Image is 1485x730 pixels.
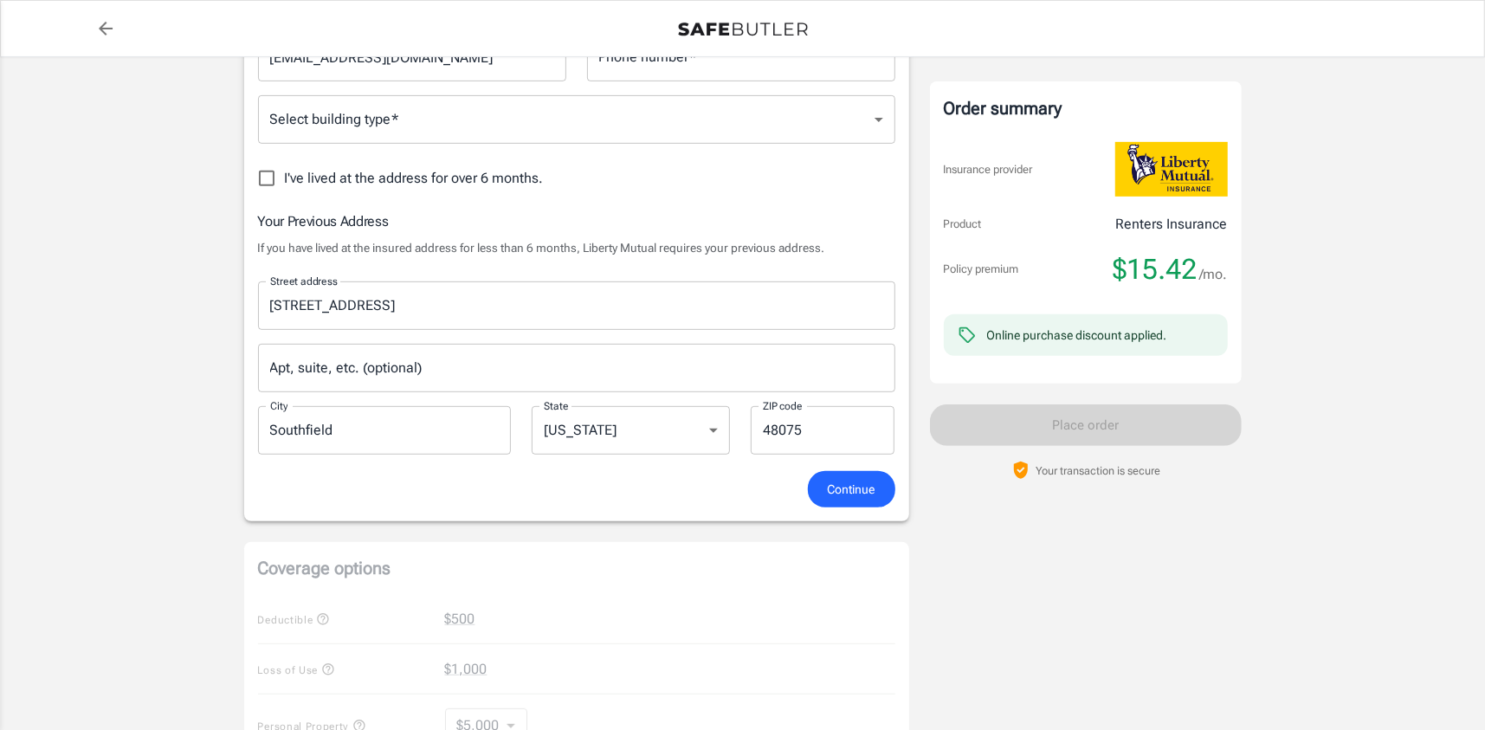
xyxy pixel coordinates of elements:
p: If you have lived at the insured address for less than 6 months, Liberty Mutual requires your pre... [258,239,895,256]
label: ZIP code [763,398,803,413]
p: Your transaction is secure [1036,462,1161,479]
span: Continue [828,479,875,501]
p: Insurance provider [944,161,1033,178]
input: Enter email [258,33,566,81]
p: Product [944,216,982,233]
h6: Your Previous Address [258,210,895,232]
label: City [270,398,287,413]
span: $15.42 [1114,252,1198,287]
div: Online purchase discount applied. [987,326,1167,344]
button: Continue [808,471,895,508]
label: Street address [270,274,338,288]
img: Liberty Mutual [1115,142,1228,197]
label: State [544,398,569,413]
img: Back to quotes [678,23,808,36]
p: Policy premium [944,261,1019,278]
input: Enter number [587,33,895,81]
a: back to quotes [88,11,123,46]
span: /mo. [1200,262,1228,287]
div: Order summary [944,95,1228,121]
p: Renters Insurance [1116,214,1228,235]
span: I've lived at the address for over 6 months. [285,168,544,189]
